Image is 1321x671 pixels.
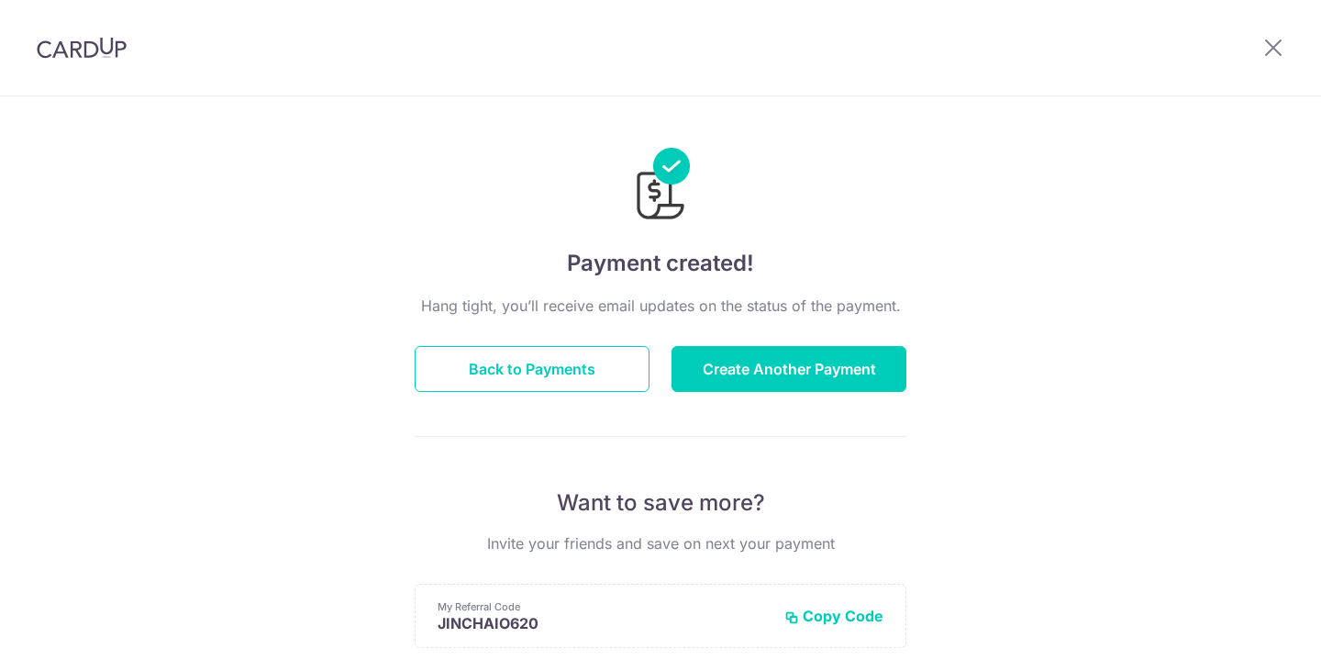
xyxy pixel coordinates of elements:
img: Payments [631,148,690,225]
button: Copy Code [784,607,883,625]
button: Back to Payments [415,346,649,392]
p: Hang tight, you’ll receive email updates on the status of the payment. [415,295,906,317]
p: My Referral Code [438,599,770,614]
button: Create Another Payment [672,346,906,392]
p: JINCHAIO620 [438,614,770,632]
iframe: Opens a widget where you can find more information [1203,616,1303,662]
h4: Payment created! [415,247,906,280]
img: CardUp [37,37,127,59]
p: Invite your friends and save on next your payment [415,532,906,554]
p: Want to save more? [415,488,906,518]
